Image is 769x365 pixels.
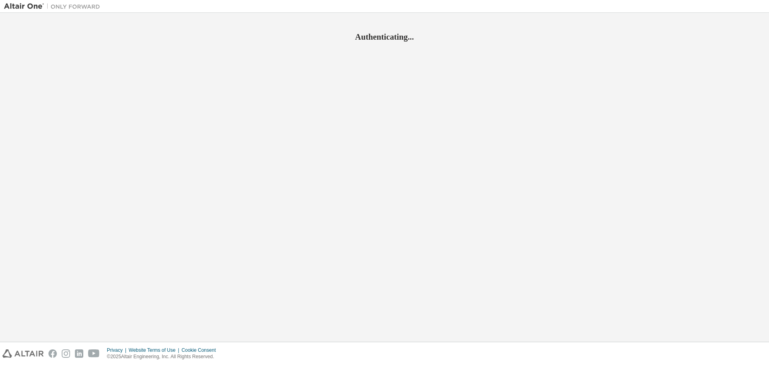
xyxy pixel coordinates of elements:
img: youtube.svg [88,349,100,358]
div: Privacy [107,347,129,353]
img: facebook.svg [48,349,57,358]
img: linkedin.svg [75,349,83,358]
div: Cookie Consent [181,347,220,353]
img: altair_logo.svg [2,349,44,358]
img: instagram.svg [62,349,70,358]
h2: Authenticating... [4,32,765,42]
p: © 2025 Altair Engineering, Inc. All Rights Reserved. [107,353,221,360]
img: Altair One [4,2,104,10]
div: Website Terms of Use [129,347,181,353]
